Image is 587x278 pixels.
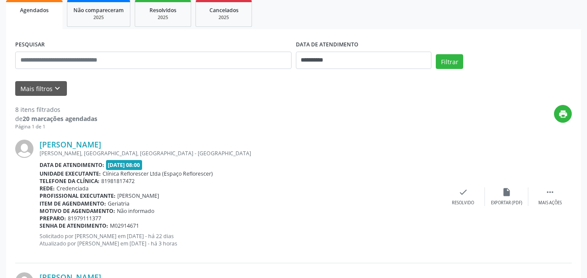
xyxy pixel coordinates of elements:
[491,200,522,206] div: Exportar (PDF)
[40,232,441,247] p: Solicitado por [PERSON_NAME] em [DATE] - há 22 dias Atualizado por [PERSON_NAME] em [DATE] - há 3...
[15,140,33,158] img: img
[40,170,101,177] b: Unidade executante:
[538,200,562,206] div: Mais ações
[40,161,104,169] b: Data de atendimento:
[40,185,55,192] b: Rede:
[436,54,463,69] button: Filtrar
[296,38,358,52] label: DATA DE ATENDIMENTO
[15,81,67,96] button: Mais filtroskeyboard_arrow_down
[40,207,115,215] b: Motivo de agendamento:
[53,84,62,93] i: keyboard_arrow_down
[545,187,555,197] i: 
[141,14,185,21] div: 2025
[554,105,572,123] button: print
[15,105,97,114] div: 8 itens filtrados
[20,7,49,14] span: Agendados
[458,187,468,197] i: check
[502,187,511,197] i: insert_drive_file
[452,200,474,206] div: Resolvido
[15,123,97,131] div: Página 1 de 1
[40,192,116,200] b: Profissional executante:
[558,109,568,119] i: print
[101,177,135,185] span: 81981817472
[23,114,97,123] strong: 20 marcações agendadas
[209,7,239,14] span: Cancelados
[15,114,97,123] div: de
[202,14,245,21] div: 2025
[40,140,101,149] a: [PERSON_NAME]
[40,222,108,229] b: Senha de atendimento:
[73,7,124,14] span: Não compareceram
[108,200,129,207] span: Geriatria
[56,185,89,192] span: Credenciada
[110,222,139,229] span: M02914671
[117,192,159,200] span: [PERSON_NAME]
[40,150,441,157] div: [PERSON_NAME], [GEOGRAPHIC_DATA], [GEOGRAPHIC_DATA] - [GEOGRAPHIC_DATA]
[40,215,66,222] b: Preparo:
[73,14,124,21] div: 2025
[40,177,99,185] b: Telefone da clínica:
[103,170,213,177] span: Clínica Reflorescer Ltda (Espaço Reflorescer)
[15,38,45,52] label: PESQUISAR
[68,215,101,222] span: 81979111377
[117,207,154,215] span: Não informado
[149,7,176,14] span: Resolvidos
[40,200,106,207] b: Item de agendamento:
[106,160,143,170] span: [DATE] 08:00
